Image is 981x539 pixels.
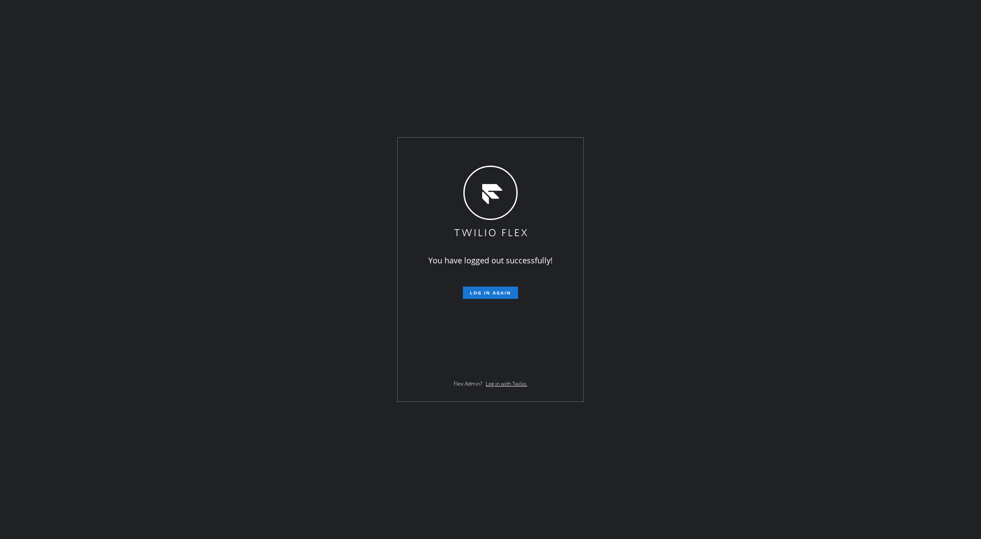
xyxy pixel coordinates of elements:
button: Log in again [463,287,518,299]
span: Flex Admin? [454,380,482,387]
span: Log in again [470,290,511,296]
span: You have logged out successfully! [428,255,553,266]
a: Log in with Twilio. [486,380,527,387]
